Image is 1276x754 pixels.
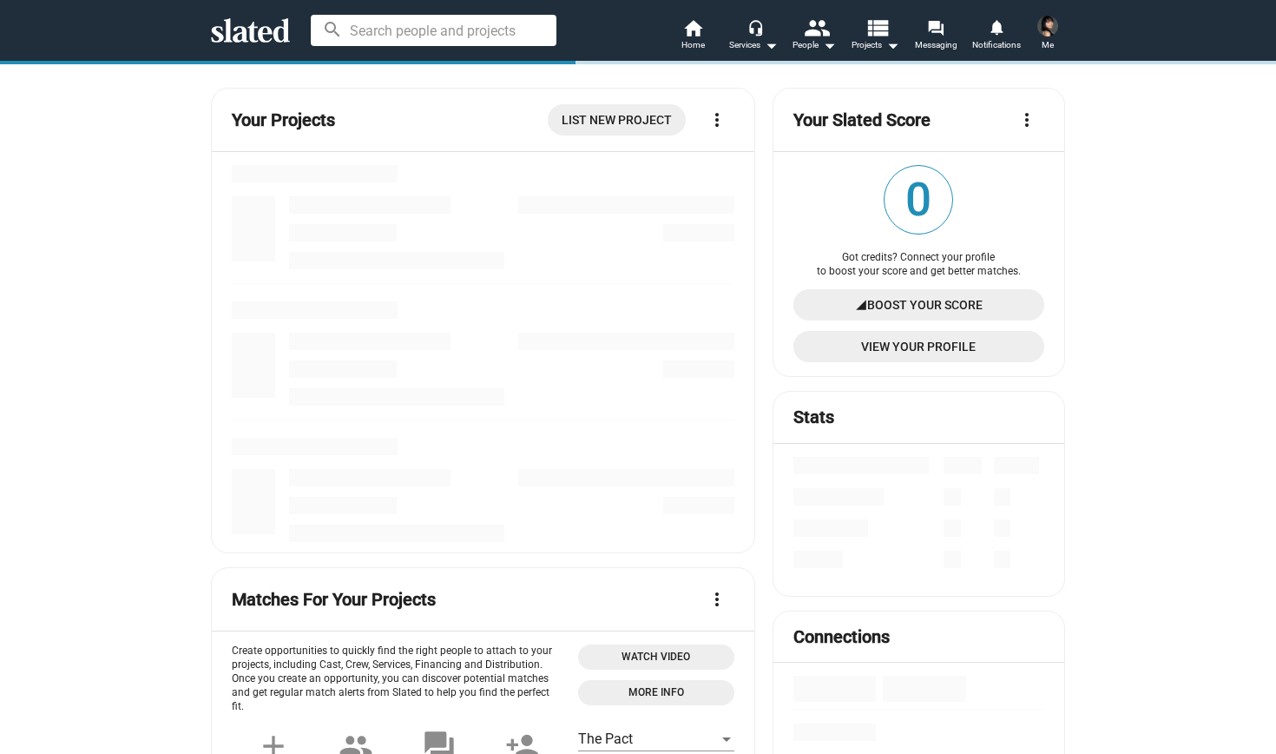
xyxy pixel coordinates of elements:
p: Create opportunities to quickly find the right people to attach to your projects, including Cast,... [232,645,564,714]
mat-icon: more_vert [707,109,727,130]
span: View Your Profile [807,331,1030,362]
a: View Your Profile [793,331,1044,362]
span: 0 [885,166,952,234]
span: Me [1042,35,1054,56]
span: The Pact [578,731,633,747]
span: Watch Video [589,648,724,666]
a: List New Project [548,104,686,136]
mat-icon: arrow_drop_down [819,35,839,56]
img: Montse Hernandez [1037,16,1058,36]
a: Boost Your Score [793,289,1044,321]
span: Projects [852,35,899,56]
mat-icon: headset_mic [747,19,763,35]
button: Projects [845,17,905,56]
mat-icon: signal_cellular_4_bar [855,289,867,321]
mat-icon: arrow_drop_down [760,35,781,56]
mat-icon: forum [927,19,944,36]
span: Boost Your Score [867,289,983,321]
mat-card-title: Matches For Your Projects [232,588,436,612]
mat-icon: view_list [865,15,890,40]
mat-card-title: Your Slated Score [793,109,931,132]
div: Services [729,35,778,56]
div: Got credits? Connect your profile to boost your score and get better matches. [793,251,1044,279]
mat-icon: notifications [988,18,1004,35]
button: Montse HernandezMe [1027,12,1069,57]
a: Home [662,17,723,56]
button: Services [723,17,784,56]
span: More Info [589,684,724,702]
a: Open 'More info' dialog with information about Opportunities [578,680,734,705]
a: Notifications [966,17,1027,56]
a: Messaging [905,17,966,56]
mat-icon: arrow_drop_down [882,35,903,56]
span: Notifications [972,35,1021,56]
span: Home [681,35,705,56]
mat-icon: more_vert [1016,109,1037,130]
mat-card-title: Connections [793,625,890,649]
mat-card-title: Your Projects [232,109,335,132]
span: List New Project [562,104,672,136]
mat-card-title: Stats [793,406,834,429]
mat-icon: people [804,15,829,40]
input: Search people and projects [311,15,556,46]
div: People [793,35,836,56]
button: People [784,17,845,56]
button: Open 'Opportunities Intro Video' dialog [578,645,734,670]
mat-icon: more_vert [707,589,727,610]
span: Messaging [915,35,957,56]
mat-icon: home [682,17,703,38]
